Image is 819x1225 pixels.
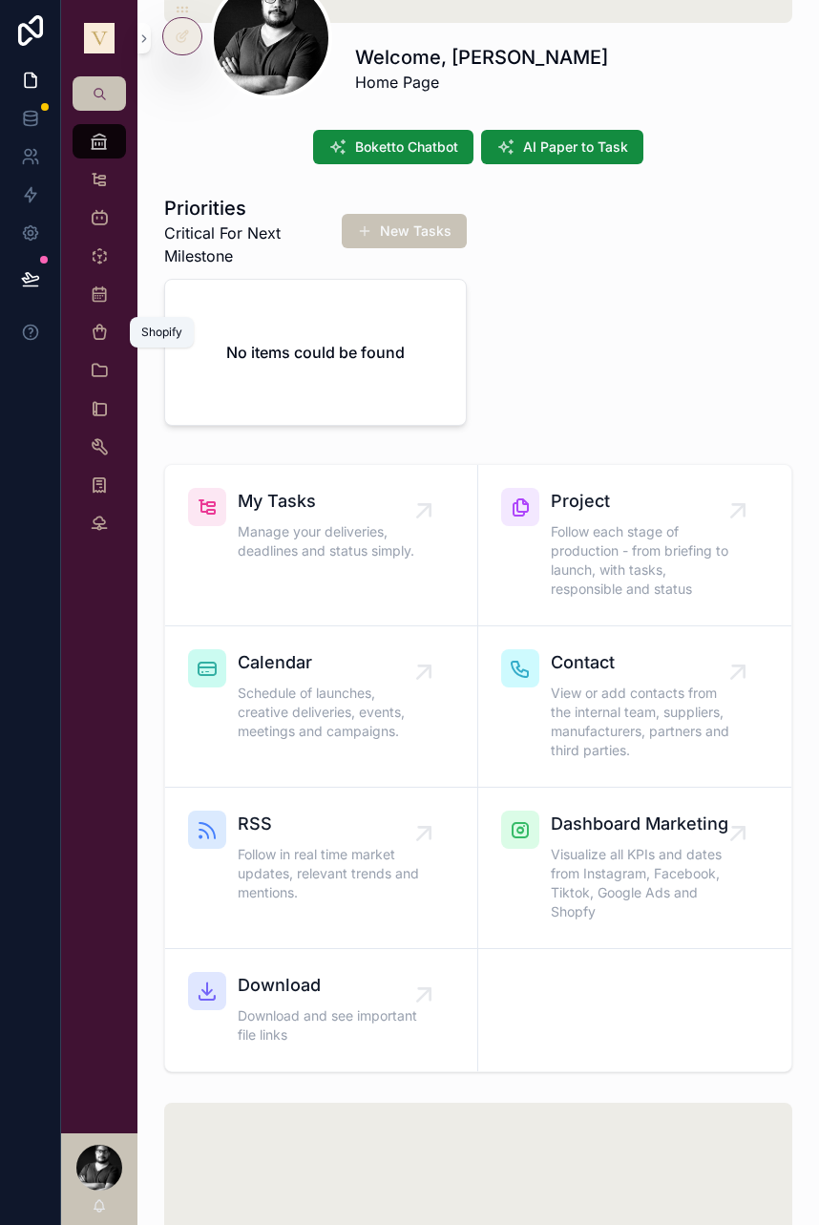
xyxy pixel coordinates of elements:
span: RSS [238,811,424,837]
a: My TasksManage your deliveries, deadlines and status simply. [165,465,478,626]
span: Dashboard Marketing [551,811,738,837]
a: RSSFollow in real time market updates, relevant trends and mentions. [165,788,478,949]
span: Project [551,488,738,515]
span: Home Page [355,71,608,94]
span: Visualize all KPIs and dates from Instagram, Facebook, Tiktok, Google Ads and Shopfy [551,845,738,921]
span: Download [238,972,424,999]
div: Shopify [141,325,182,340]
span: Calendar [238,649,424,676]
span: Critical For Next Milestone [164,222,324,267]
img: App logo [84,23,115,53]
span: Contact [551,649,738,676]
a: Dashboard MarketingVisualize all KPIs and dates from Instagram, Facebook, Tiktok, Google Ads and ... [478,788,791,949]
h2: No items could be found [226,341,405,364]
a: DownloadDownload and see important file links [165,949,478,1071]
span: View or add contacts from the internal team, suppliers, manufacturers, partners and third parties. [551,684,738,760]
span: My Tasks [238,488,424,515]
span: Boketto Chatbot [355,137,458,157]
h1: Welcome, [PERSON_NAME] [355,44,608,71]
span: Follow in real time market updates, relevant trends and mentions. [238,845,424,902]
span: AI Paper to Task [523,137,628,157]
div: scrollable content [61,111,137,565]
button: AI Paper to Task [481,130,643,164]
span: Schedule of launches, creative deliveries, events, meetings and campaigns. [238,684,424,741]
span: Download and see important file links [238,1006,424,1045]
a: ContactView or add contacts from the internal team, suppliers, manufacturers, partners and third ... [478,626,791,788]
button: Boketto Chatbot [313,130,473,164]
span: Follow each stage of production - from briefing to launch, with tasks, responsible and status [551,522,738,599]
a: CalendarSchedule of launches, creative deliveries, events, meetings and campaigns. [165,626,478,788]
a: ProjectFollow each stage of production - from briefing to launch, with tasks, responsible and status [478,465,791,626]
button: New Tasks [342,214,467,248]
span: Manage your deliveries, deadlines and status simply. [238,522,424,560]
h1: Priorities [164,195,324,222]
